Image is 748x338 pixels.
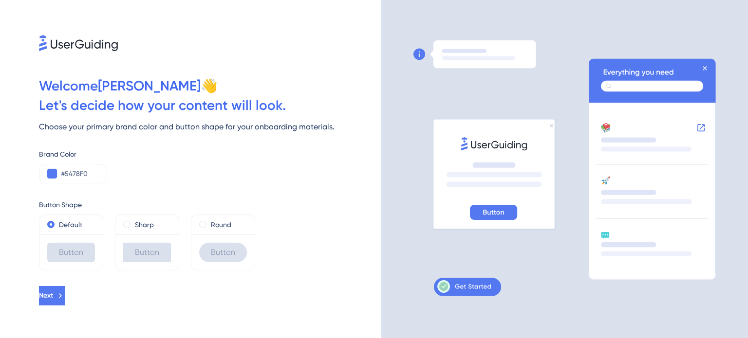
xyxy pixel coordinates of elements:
div: Button [123,243,171,262]
label: Sharp [135,219,154,231]
div: Let ' s decide how your content will look. [39,96,381,115]
label: Default [59,219,82,231]
div: Button [199,243,247,262]
div: Choose your primary brand color and button shape for your onboarding materials. [39,121,381,133]
div: Button Shape [39,199,381,211]
div: Button [47,243,95,262]
span: Next [39,290,53,302]
div: Brand Color [39,148,381,160]
button: Next [39,286,65,305]
div: Welcome [PERSON_NAME] 👋 [39,76,381,96]
label: Round [211,219,231,231]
